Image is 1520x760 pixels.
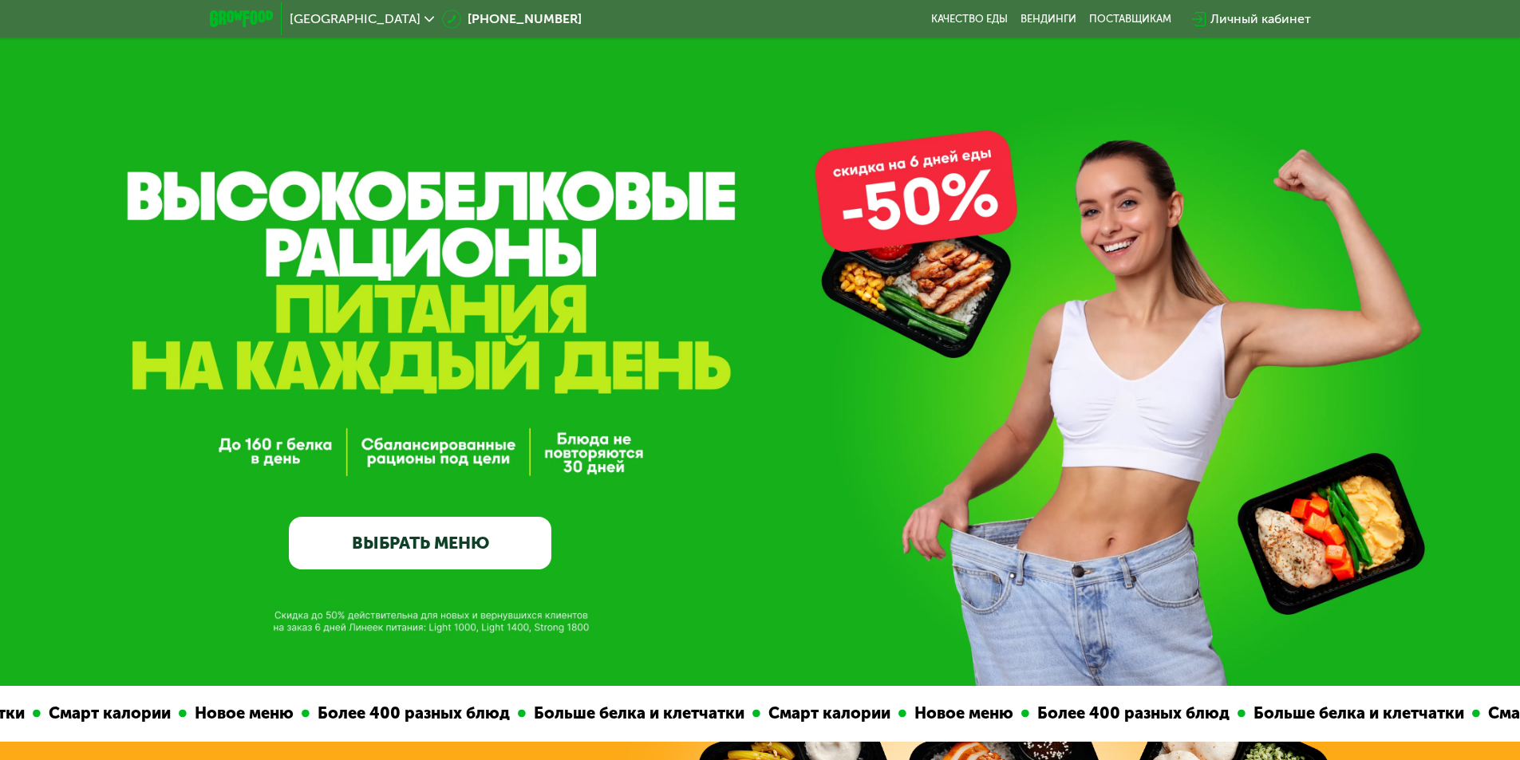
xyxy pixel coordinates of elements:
[1018,701,1226,726] div: Более 400 разных блюд
[290,13,420,26] span: [GEOGRAPHIC_DATA]
[1089,13,1171,26] div: поставщикам
[30,701,168,726] div: Смарт калории
[1234,701,1461,726] div: Больше белка и клетчатки
[749,701,887,726] div: Смарт калории
[1210,10,1311,29] div: Личный кабинет
[176,701,290,726] div: Новое меню
[515,701,741,726] div: Больше белка и клетчатки
[1021,13,1076,26] a: Вендинги
[442,10,582,29] a: [PHONE_NUMBER]
[895,701,1010,726] div: Новое меню
[289,517,551,569] a: ВЫБРАТЬ МЕНЮ
[298,701,507,726] div: Более 400 разных блюд
[931,13,1008,26] a: Качество еды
